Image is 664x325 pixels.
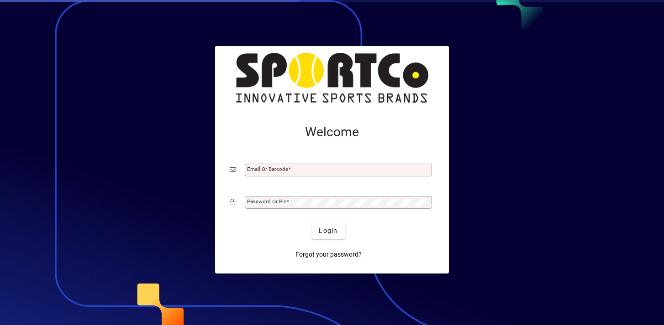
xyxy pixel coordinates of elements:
[247,166,288,172] mat-label: Email or Barcode
[230,124,434,140] h2: Welcome
[319,226,337,236] span: Login
[292,246,365,263] a: Forgot your password?
[295,250,362,259] span: Forgot your password?
[311,222,345,239] button: Login
[247,198,286,205] mat-label: Password or Pin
